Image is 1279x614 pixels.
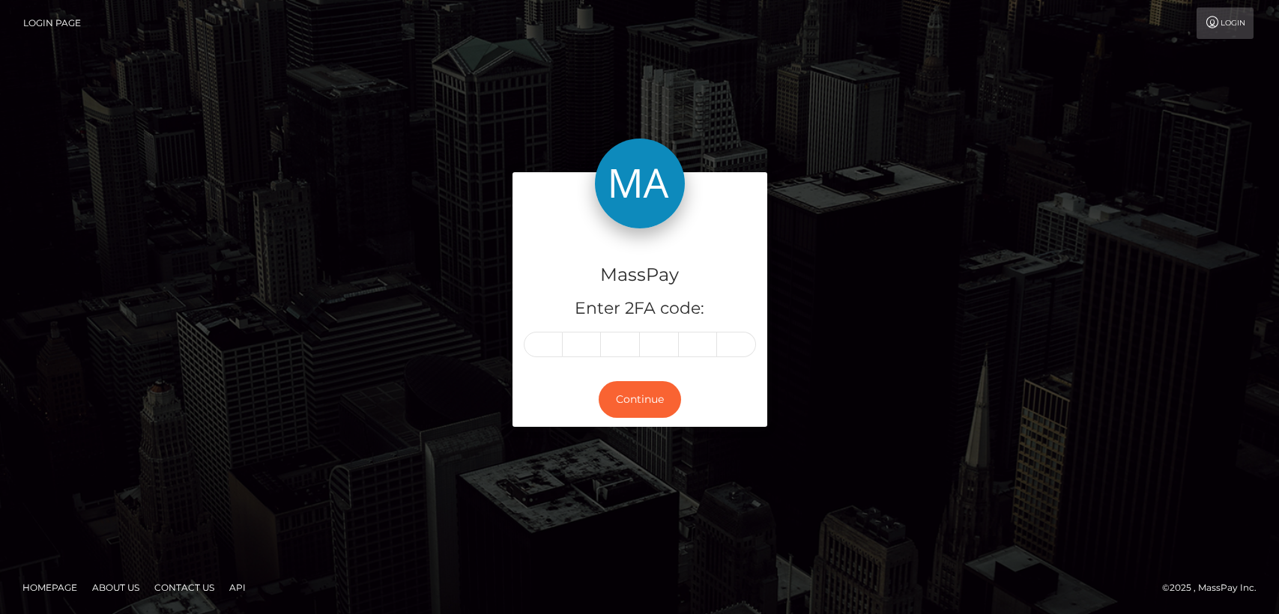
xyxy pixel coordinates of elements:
[595,139,685,228] img: MassPay
[1197,7,1254,39] a: Login
[148,576,220,599] a: Contact Us
[1162,580,1268,596] div: © 2025 , MassPay Inc.
[23,7,81,39] a: Login Page
[599,381,681,418] button: Continue
[16,576,83,599] a: Homepage
[223,576,252,599] a: API
[86,576,145,599] a: About Us
[524,262,756,288] h4: MassPay
[524,297,756,320] h5: Enter 2FA code:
